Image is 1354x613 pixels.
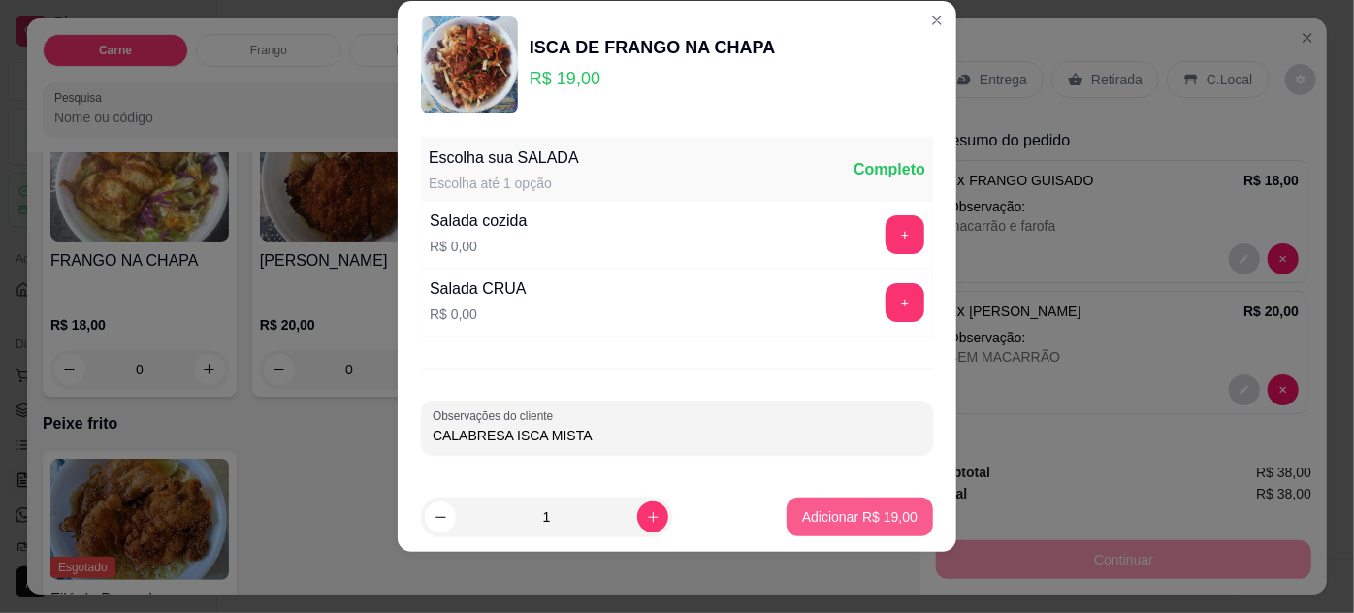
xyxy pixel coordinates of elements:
button: Adicionar R$ 19,00 [787,498,933,536]
p: R$ 0,00 [430,305,527,324]
p: Adicionar R$ 19,00 [802,507,918,527]
input: Observações do cliente [433,426,921,445]
div: Escolha até 1 opção [429,174,579,193]
button: increase-product-quantity [637,501,668,532]
img: product-image [421,16,518,113]
label: Observações do cliente [433,407,560,424]
div: ISCA DE FRANGO NA CHAPA [530,34,775,61]
button: decrease-product-quantity [425,501,456,532]
p: R$ 19,00 [530,65,775,92]
button: add [886,215,924,254]
button: add [886,283,924,322]
p: R$ 0,00 [430,237,528,256]
div: Salada CRUA [430,277,527,301]
div: Completo [854,158,925,181]
div: Salada cozida [430,210,528,233]
button: Close [921,5,952,36]
div: Escolha sua SALADA [429,146,579,170]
